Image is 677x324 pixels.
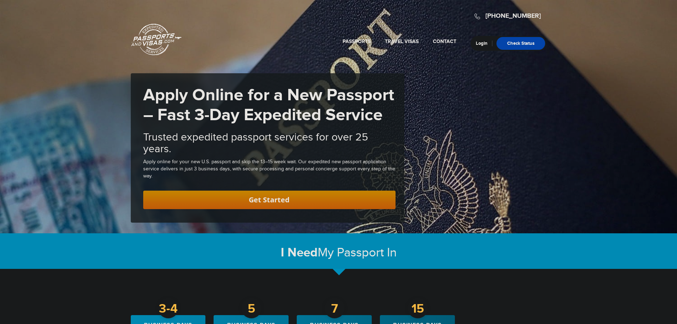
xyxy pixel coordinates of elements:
[343,38,371,44] a: Passports
[241,298,262,318] div: 5
[143,85,394,126] strong: Apply Online for a New Passport – Fast 3-Day Expedited Service
[281,245,318,260] strong: I Need
[496,37,545,50] a: Check Status
[433,38,456,44] a: Contact
[385,38,419,44] a: Travel Visas
[131,245,547,260] h2: My
[143,159,396,180] div: Apply online for your new U.S. passport and skip the 13–15 week wait. Our expedited new passport ...
[143,132,396,155] h2: Trusted expedited passport services for over 25 years.
[131,23,182,55] a: Passports & [DOMAIN_NAME]
[485,12,541,20] a: [PHONE_NUMBER]
[476,41,493,46] a: Login
[158,298,178,318] div: 3-4
[143,191,396,209] a: Get Started
[324,298,345,318] div: 7
[408,298,428,318] div: 15
[337,245,397,260] span: Passport In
